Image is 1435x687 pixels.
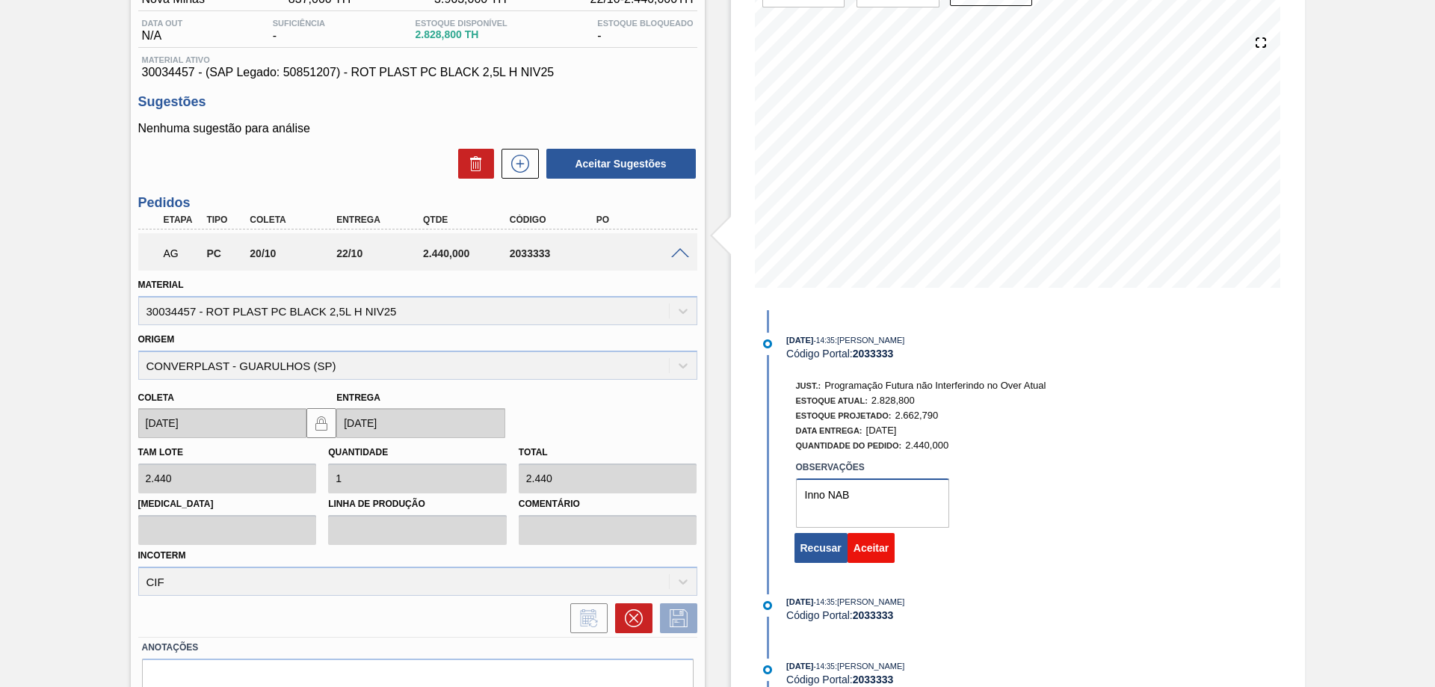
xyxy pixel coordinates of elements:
[138,280,184,290] label: Material
[796,396,868,405] span: Estoque Atual:
[142,66,694,79] span: 30034457 - (SAP Legado: 50851207) - ROT PLAST PC BLACK 2,5L H NIV25
[652,603,697,633] div: Salvar Pedido
[853,674,894,686] strong: 2033333
[506,215,603,225] div: Código
[866,425,897,436] span: [DATE]
[835,336,905,345] span: : [PERSON_NAME]
[246,215,343,225] div: Coleta
[796,457,949,478] label: Observações
[786,348,1141,360] div: Código Portal:
[451,149,494,179] div: Excluir Sugestões
[848,533,895,563] button: Aceitar
[138,334,175,345] label: Origem
[796,478,949,528] textarea: Inno NAB
[796,411,892,420] span: Estoque Projetado:
[539,147,697,180] div: Aceitar Sugestões
[814,662,835,671] span: - 14:35
[835,662,905,671] span: : [PERSON_NAME]
[160,237,205,270] div: Aguardando Aprovação do Gestor
[796,381,821,390] span: Just.:
[333,247,430,259] div: 22/10/2025
[160,215,205,225] div: Etapa
[138,19,187,43] div: N/A
[786,597,813,606] span: [DATE]
[593,19,697,43] div: -
[203,247,247,259] div: Pedido de Compra
[763,339,772,348] img: atual
[597,19,693,28] span: Estoque Bloqueado
[138,122,697,135] p: Nenhuma sugestão para análise
[786,336,813,345] span: [DATE]
[312,414,330,432] img: locked
[786,662,813,671] span: [DATE]
[814,336,835,345] span: - 14:35
[138,408,307,438] input: dd/mm/yyyy
[853,609,894,621] strong: 2033333
[419,247,516,259] div: 2.440,000
[593,215,690,225] div: PO
[138,493,317,515] label: [MEDICAL_DATA]
[563,603,608,633] div: Informar alteração no pedido
[519,493,697,515] label: Comentário
[796,426,862,435] span: Data Entrega:
[336,408,505,438] input: dd/mm/yyyy
[138,447,183,458] label: Tam lote
[835,597,905,606] span: : [PERSON_NAME]
[794,533,848,563] button: Recusar
[416,19,507,28] span: Estoque Disponível
[853,348,894,360] strong: 2033333
[333,215,430,225] div: Entrega
[824,380,1046,391] span: Programação Futura não Interferindo no Over Atual
[142,55,694,64] span: Material ativo
[138,195,697,211] h3: Pedidos
[203,215,247,225] div: Tipo
[138,392,174,403] label: Coleta
[328,493,507,515] label: Linha de Produção
[796,441,902,450] span: Quantidade do Pedido:
[416,29,507,40] span: 2.828,800 TH
[164,247,201,259] p: AG
[419,215,516,225] div: Qtde
[328,447,388,458] label: Quantidade
[871,395,915,406] span: 2.828,800
[905,440,948,451] span: 2.440,000
[895,410,938,421] span: 2.662,790
[786,674,1141,686] div: Código Portal:
[814,598,835,606] span: - 14:35
[608,603,652,633] div: Cancelar pedido
[519,447,548,458] label: Total
[763,601,772,610] img: atual
[269,19,329,43] div: -
[506,247,603,259] div: 2033333
[138,94,697,110] h3: Sugestões
[138,550,186,561] label: Incoterm
[494,149,539,179] div: Nova sugestão
[763,665,772,674] img: atual
[246,247,343,259] div: 20/10/2025
[273,19,325,28] span: Suficiência
[142,637,694,659] label: Anotações
[306,408,336,438] button: locked
[786,609,1141,621] div: Código Portal:
[546,149,696,179] button: Aceitar Sugestões
[336,392,380,403] label: Entrega
[142,19,183,28] span: Data out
